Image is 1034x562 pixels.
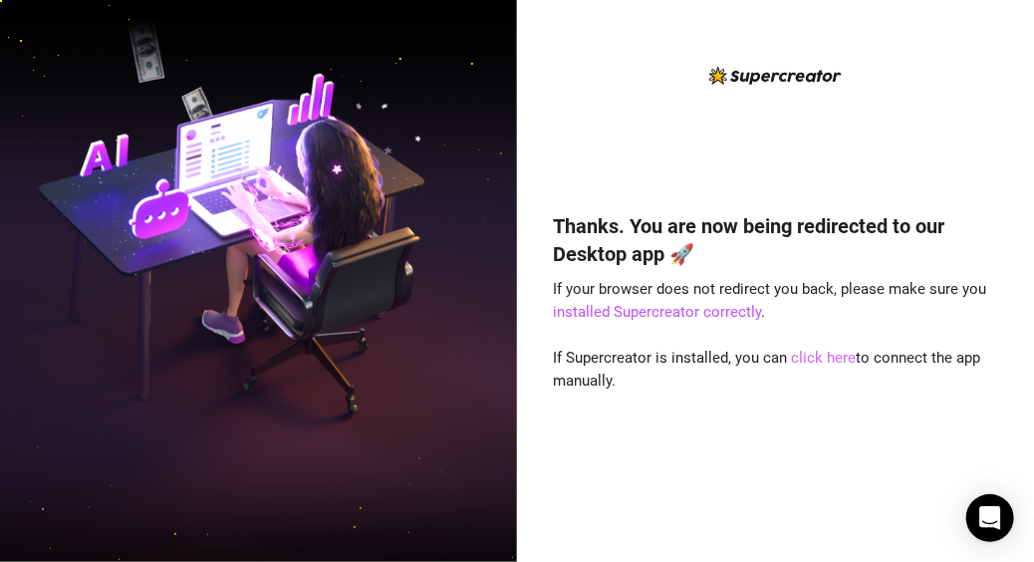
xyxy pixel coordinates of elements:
span: If Supercreator is installed, you can to connect the app manually. [554,349,981,391]
div: Open Intercom Messenger [966,494,1014,542]
h4: Thanks. You are now being redirected to our Desktop app 🚀 [554,212,998,268]
a: click here [792,349,857,367]
img: logo-BBDzfeDw.svg [709,67,842,85]
a: installed Supercreator correctly [554,303,762,321]
span: If your browser does not redirect you back, please make sure you . [554,280,987,322]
